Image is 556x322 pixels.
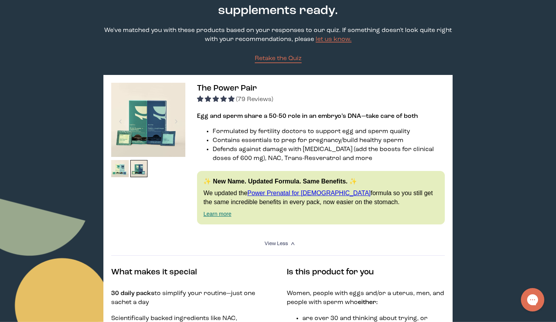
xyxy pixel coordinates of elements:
p: Women, people with eggs and/or a uterus, men, and people with sperm who [287,289,445,307]
a: let us know. [316,36,352,43]
span: Retake the Quiz [255,55,302,62]
i: < [290,242,297,246]
a: Learn more [203,211,231,217]
span: 4.92 stars [197,96,236,103]
iframe: Gorgias live chat messenger [517,285,548,314]
a: Retake the Quiz [255,54,302,63]
strong: ✨ New Name. Updated Formula. Same Benefits. ✨ [203,178,357,185]
a: Power Prenatal for [DEMOGRAPHIC_DATA] [247,190,371,196]
h4: What makes it special [111,267,269,278]
h4: Is this product for you [287,267,445,278]
li: Defends against damage with [MEDICAL_DATA] (add the boosts for clinical doses of 600 mg), NAC, Tr... [213,145,444,163]
li: Formulated by fertility doctors to support egg and sperm quality [213,127,444,136]
li: Contains essentials to prep for pregnancy/build healthy sperm [213,136,444,145]
p: We updated the formula so you still get the same incredible benefits in every pack, now easier on... [203,189,438,206]
img: thumbnail image [111,160,129,178]
span: (79 Reviews) [236,96,273,103]
strong: either: [358,299,378,306]
strong: 30 daily packs [111,290,155,297]
summary: View Less < [265,240,292,247]
img: thumbnail image [130,160,148,178]
img: thumbnail image [111,83,185,157]
p: We've matched you with these products based on your responses to our quiz. If something doesn't l... [103,26,452,44]
p: to simplify your routine—just one sachet a day [111,289,269,307]
span: View Less [265,241,288,246]
strong: Egg and sperm share a 50-50 role in an embryo’s DNA—take care of both [197,113,418,119]
span: The Power Pair [197,84,257,93]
